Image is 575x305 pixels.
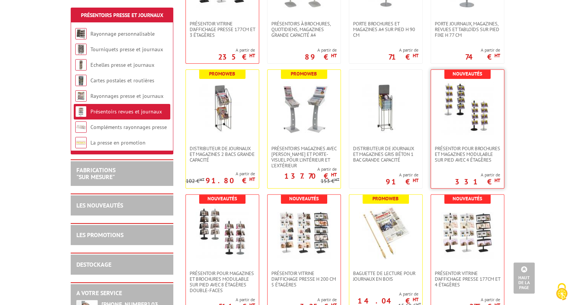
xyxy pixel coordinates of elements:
sup: HT [249,52,255,59]
a: Porte brochures et magazines A4 sur pied H 90 cm [349,21,422,38]
a: FABRICATIONS"Sur Mesure" [76,166,116,181]
a: Présentoirs revues et journaux [90,108,162,115]
img: La presse en promotion [75,137,87,148]
sup: HT [331,52,337,59]
a: LES PROMOTIONS [76,231,124,239]
span: A partir de [186,171,255,177]
a: Rayonnage personnalisable [90,30,155,37]
img: DISTRIBUTEUR DE JOURNAUX ET MAGAZINES GRIS Béton 1 BAC GRANDE CAPACITÉ [359,81,412,134]
span: Baguette de lecture pour journaux en bois [353,270,418,282]
span: A partir de [455,172,500,178]
a: Echelles presse et journaux [90,61,154,68]
img: Baguette de lecture pour journaux en bois [359,206,412,259]
p: 137.70 € [284,174,337,178]
a: Haut de la page [513,263,535,294]
span: DISTRIBUTEUR DE JOURNAUX ET MAGAZINES GRIS Béton 1 BAC GRANDE CAPACITÉ [353,146,418,163]
a: Tourniquets presse et journaux [90,46,163,53]
img: Cookies (fenêtre modale) [552,282,571,301]
b: Nouveautés [453,195,482,202]
p: 91 € [386,179,418,184]
sup: HT [413,52,418,59]
img: Présentoirs Magazines avec capot et porte-visuel pour l'intérieur et l'extérieur [277,81,331,134]
sup: HT [249,176,255,182]
sup: HT [494,177,500,184]
span: A partir de [300,297,337,303]
b: Nouveautés [208,195,237,202]
p: 89 € [305,55,337,59]
p: 71 € [388,55,418,59]
img: Présentoirs revues et journaux [75,106,87,117]
b: Promoweb [209,71,235,77]
span: A partir de [305,47,337,53]
img: Présentoir vitrine d'affichage presse H 200 cm 5 étagères [277,206,331,259]
span: Présentoirs Magazines avec [PERSON_NAME] et porte-visuel pour l'intérieur et l'extérieur [271,146,337,168]
a: Baguette de lecture pour journaux en bois [349,270,422,282]
span: A partir de [218,47,255,53]
img: Rayonnages presse et journaux [75,90,87,102]
a: Cartes postales et routières [90,77,154,84]
a: Présentoirs Magazines avec [PERSON_NAME] et porte-visuel pour l'intérieur et l'extérieur [268,146,341,168]
a: Présentoir vitrine d'affichage presse H 200 cm 5 étagères [268,270,341,288]
sup: HT [494,52,500,59]
sup: HT [334,177,339,182]
a: LES NOUVEAUTÉS [76,201,123,209]
h2: A votre service [76,290,168,297]
sup: HT [331,171,337,178]
b: Promoweb [291,71,317,77]
a: Présentoir vitrine d'affichage presse 177cm et 3 étagères [186,21,259,38]
a: Présentoir vitrine d'affichage presse 177cm et 4 étagères [431,270,504,288]
button: Cookies (fenêtre modale) [548,279,575,305]
p: 91.80 € [206,178,255,183]
a: présentoir pour magazines et brochures modulable sur pied avec 8 étagères double-faces [186,270,259,293]
img: Rayonnage personnalisable [75,28,87,39]
a: Porte Journaux, Magazines, Revues et Tabloïds sur pied fixe H 77 cm [431,21,504,38]
span: présentoir pour magazines et brochures modulable sur pied avec 8 étagères double-faces [190,270,255,293]
p: 14.04 € [358,299,418,303]
span: A partir de [219,297,255,303]
span: A partir de [386,172,418,178]
span: Présentoir vitrine d'affichage presse H 200 cm 5 étagères [271,270,337,288]
a: Compléments rayonnages presse [90,124,167,130]
span: A partir de [388,47,418,53]
span: Présentoirs à brochures, quotidiens, magazines grande capacité A4 [271,21,337,38]
img: Distributeur de journaux et magazines 2 bacs grande capacité [196,81,249,134]
a: présentoir pour brochures et magazines modulable sur pied avec 4 étagères [431,146,504,163]
img: présentoir pour brochures et magazines modulable sur pied avec 4 étagères [441,81,494,134]
img: Cartes postales et routières [75,75,87,86]
a: Présentoirs à brochures, quotidiens, magazines grande capacité A4 [268,21,341,38]
span: A partir de [268,166,337,172]
a: Rayonnages presse et journaux [90,93,163,99]
a: DESTOCKAGE [76,261,111,268]
span: présentoir pour brochures et magazines modulable sur pied avec 4 étagères [435,146,500,163]
a: DISTRIBUTEUR DE JOURNAUX ET MAGAZINES GRIS Béton 1 BAC GRANDE CAPACITÉ [349,146,422,163]
a: Distributeur de journaux et magazines 2 bacs grande capacité [186,146,259,163]
span: Présentoir vitrine d'affichage presse 177cm et 4 étagères [435,270,500,288]
span: Distributeur de journaux et magazines 2 bacs grande capacité [190,146,255,163]
p: 331 € [455,179,500,184]
p: 235 € [218,55,255,59]
p: 153 € [321,178,339,184]
span: A partir de [349,291,418,297]
img: Présentoir vitrine d'affichage presse 177cm et 4 étagères [441,206,494,259]
span: A partir de [465,47,500,53]
a: Présentoirs Presse et Journaux [81,12,163,19]
a: La presse en promotion [90,139,146,146]
b: Promoweb [372,195,399,202]
p: 74 € [465,55,500,59]
span: Présentoir vitrine d'affichage presse 177cm et 3 étagères [190,21,255,38]
b: Nouveautés [289,195,319,202]
sup: HT [413,177,418,184]
span: Porte Journaux, Magazines, Revues et Tabloïds sur pied fixe H 77 cm [435,21,500,38]
img: Tourniquets presse et journaux [75,44,87,55]
b: Nouveautés [453,71,482,77]
sup: HT [200,177,204,182]
img: présentoir pour magazines et brochures modulable sur pied avec 8 étagères double-faces [196,206,249,259]
img: Compléments rayonnages presse [75,121,87,133]
p: 102 € [186,178,204,184]
img: Echelles presse et journaux [75,59,87,71]
sup: HT [413,296,418,303]
span: Porte brochures et magazines A4 sur pied H 90 cm [353,21,418,38]
span: A partir de [469,297,500,303]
